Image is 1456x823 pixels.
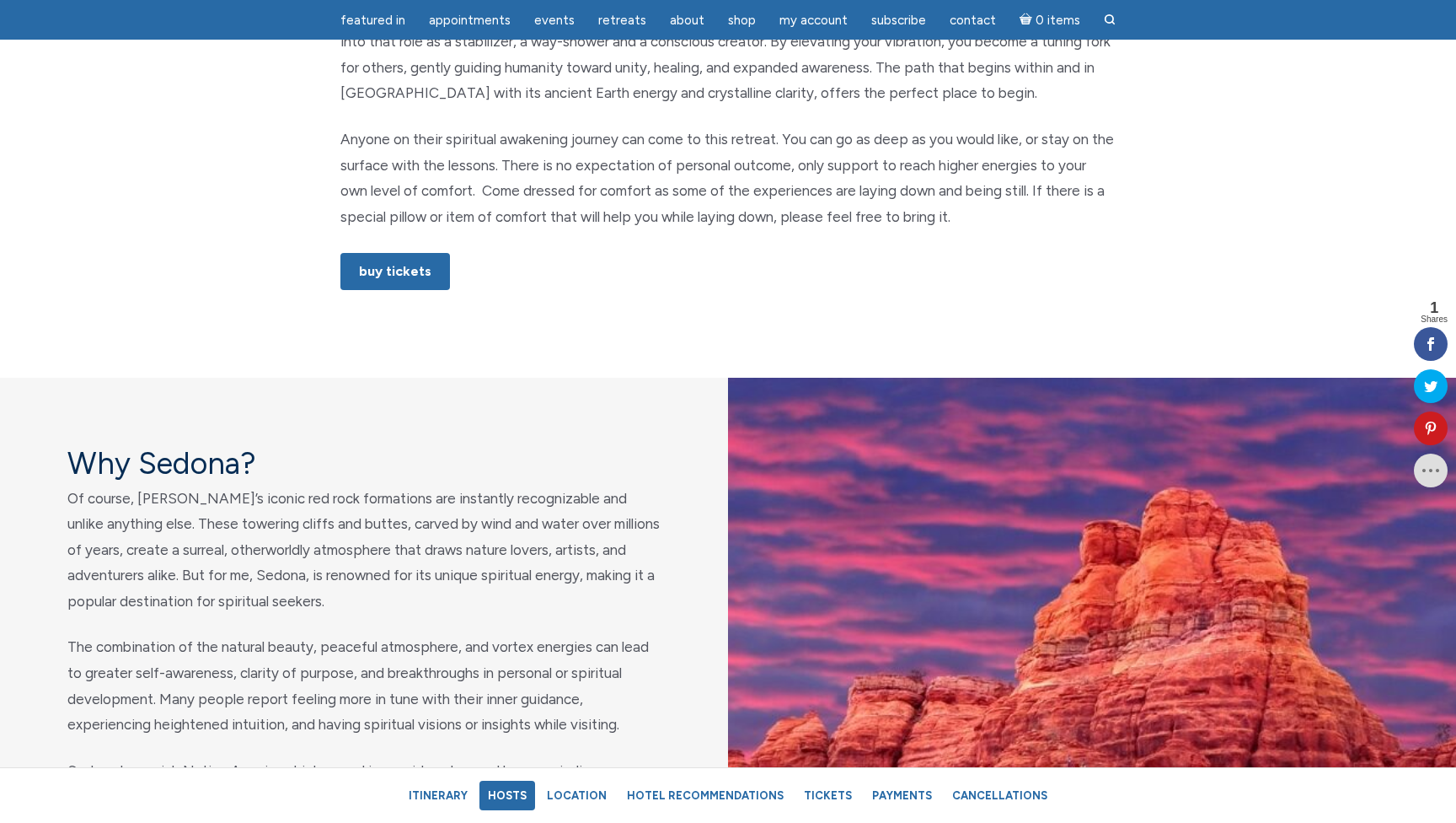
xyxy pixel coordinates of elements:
[618,781,792,810] a: Hotel Recommendations
[1421,300,1448,315] span: 1
[340,13,405,28] span: featured in
[795,781,860,810] a: Tickets
[534,13,575,28] span: Events
[864,781,940,810] a: Payments
[1421,315,1448,324] span: Shares
[728,13,756,28] span: Shop
[944,781,1056,810] a: Cancellations
[524,4,585,37] a: Events
[340,253,450,290] a: Buy Tickets
[660,4,715,37] a: About
[779,13,848,28] span: My Account
[1036,14,1080,27] span: 0 items
[479,781,535,810] a: Hosts
[1009,3,1090,37] a: Cart0 items
[1020,13,1036,28] i: Cart
[670,13,704,28] span: About
[598,13,646,28] span: Retreats
[871,13,926,28] span: Subscribe
[67,634,661,737] p: The combination of the natural beauty, peaceful atmosphere, and vortex energies can lead to great...
[419,4,521,37] a: Appointments
[939,4,1006,37] a: Contact
[67,445,661,481] h4: Why Sedona?
[588,4,656,37] a: Retreats
[538,781,615,810] a: Location
[400,781,476,810] a: Itinerary
[861,4,936,37] a: Subscribe
[950,13,996,28] span: Contact
[769,4,858,37] a: My Account
[429,13,511,28] span: Appointments
[67,486,661,615] p: Of course, [PERSON_NAME]’s iconic red rock formations are instantly recognizable and unlike anyth...
[340,126,1116,229] p: Anyone on their spiritual awakening journey can come to this retreat. You can go as deep as you w...
[330,4,415,37] a: featured in
[718,4,766,37] a: Shop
